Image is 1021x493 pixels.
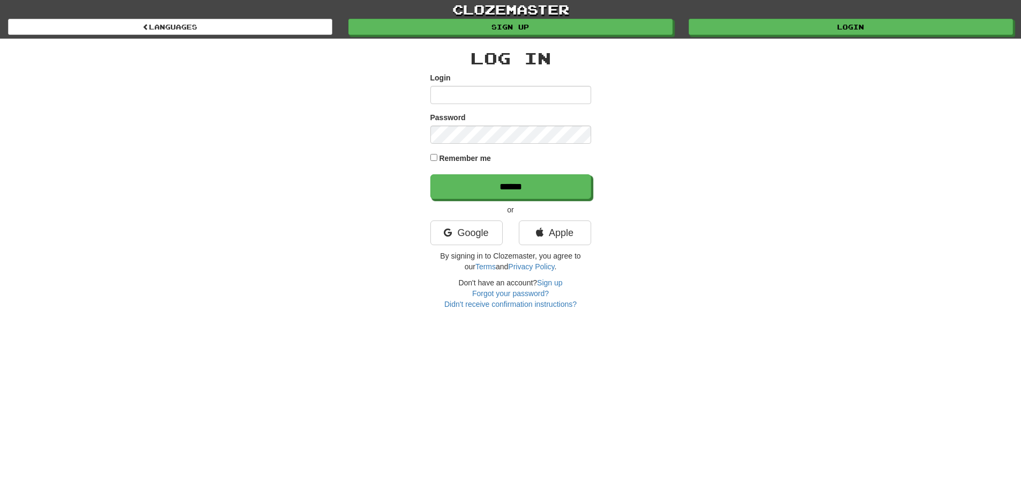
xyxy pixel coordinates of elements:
a: Terms [475,262,496,271]
a: Privacy Policy [508,262,554,271]
a: Sign up [348,19,673,35]
label: Remember me [439,153,491,164]
a: Apple [519,220,591,245]
h2: Log In [430,49,591,67]
div: Don't have an account? [430,277,591,310]
a: Google [430,220,503,245]
a: Didn't receive confirmation instructions? [444,300,577,308]
a: Sign up [537,278,562,287]
p: By signing in to Clozemaster, you agree to our and . [430,251,591,272]
a: Languages [8,19,332,35]
a: Forgot your password? [472,289,549,298]
label: Login [430,72,451,83]
a: Login [689,19,1013,35]
p: or [430,204,591,215]
label: Password [430,112,466,123]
